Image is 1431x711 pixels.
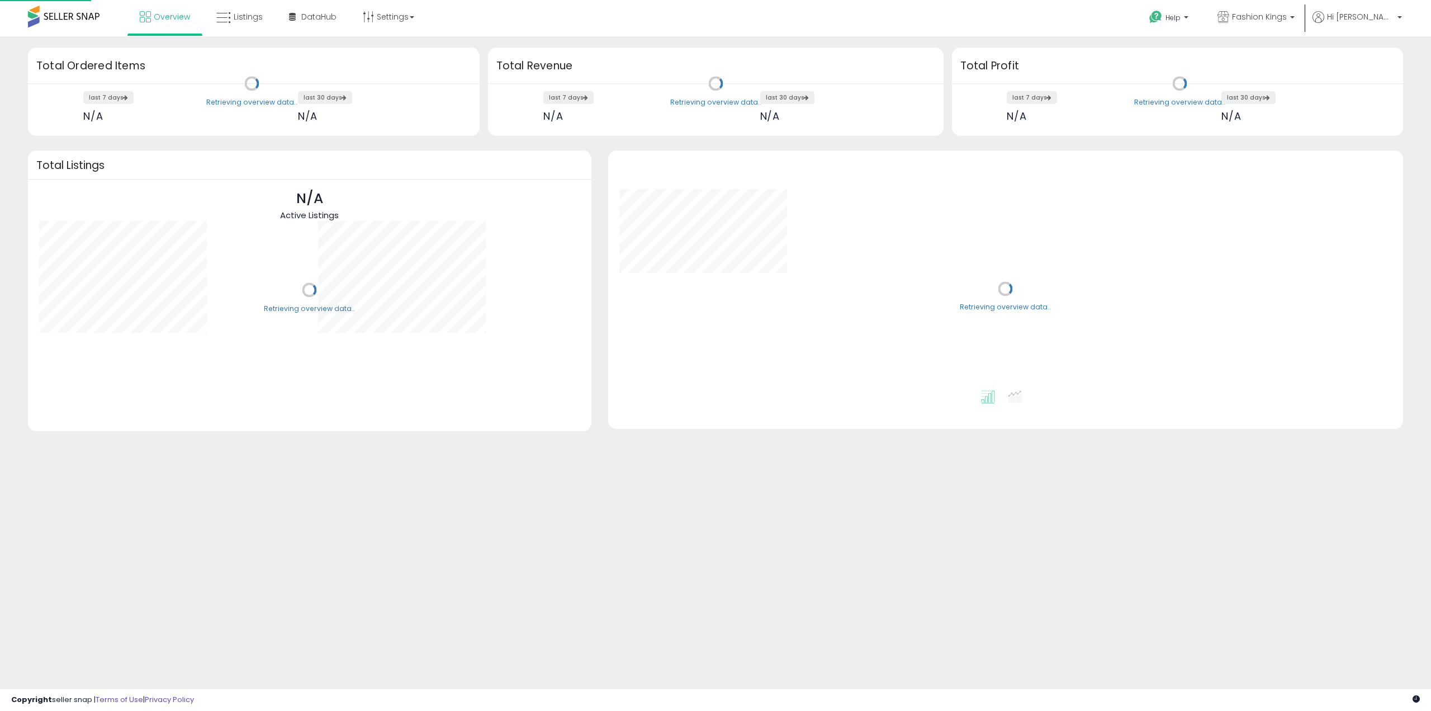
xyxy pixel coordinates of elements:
[206,97,297,107] div: Retrieving overview data..
[154,11,190,22] span: Overview
[1134,97,1225,107] div: Retrieving overview data..
[960,303,1051,313] div: Retrieving overview data..
[1327,11,1394,22] span: Hi [PERSON_NAME]
[1165,13,1181,22] span: Help
[670,97,761,107] div: Retrieving overview data..
[1140,2,1200,36] a: Help
[1149,10,1163,24] i: Get Help
[301,11,337,22] span: DataHub
[1312,11,1402,36] a: Hi [PERSON_NAME]
[1232,11,1287,22] span: Fashion Kings
[264,304,355,314] div: Retrieving overview data..
[234,11,263,22] span: Listings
